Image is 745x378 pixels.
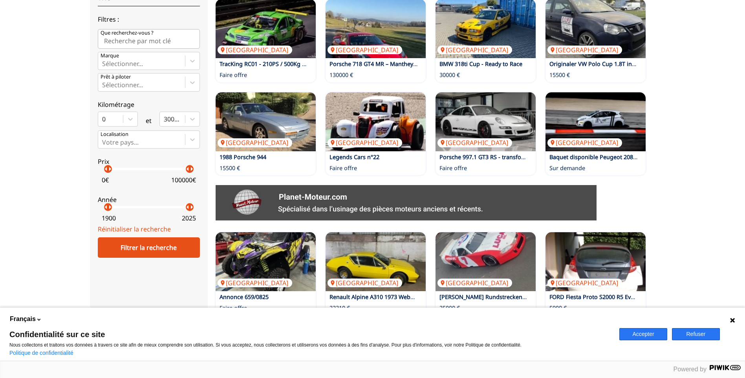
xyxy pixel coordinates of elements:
[329,153,379,161] a: Legends Cars n°22
[105,164,115,174] p: arrow_right
[437,46,512,54] p: [GEOGRAPHIC_DATA]
[101,29,154,37] p: Que recherchez-vous ?
[98,237,200,258] div: Filtrer la recherche
[439,293,569,301] a: [PERSON_NAME] Rundstrecken VNRT V8 Racecar
[101,131,128,138] p: Localisation
[9,342,610,348] p: Nous collectons et traitons vos données à travers ce site afin de mieux comprendre son utilisatio...
[101,164,111,174] p: arrow_left
[171,176,196,184] p: 100000 €
[328,138,402,147] p: [GEOGRAPHIC_DATA]
[329,60,450,68] a: Porsche 718 GT4 MR – Manthey-Racing Paket
[216,232,316,291] a: Annonce 659/0825[GEOGRAPHIC_DATA]
[674,366,707,372] span: Powered by
[329,304,350,312] p: 32310 €
[439,60,522,68] a: BMW 318ti Cup - Ready to Race
[437,279,512,287] p: [GEOGRAPHIC_DATA]
[183,164,192,174] p: arrow_left
[216,232,316,291] img: Annonce 659/0825
[439,153,639,161] a: Porsche 997.1 GT3 RS - transformation club sport avec caractère de course
[549,164,585,172] p: Sur demande
[98,100,200,109] p: Kilométrage
[98,15,200,24] p: Filtres :
[436,232,536,291] img: HOWE Rundstrecken VNRT V8 Racecar
[105,202,115,212] p: arrow_right
[102,116,104,123] input: 0
[436,92,536,151] a: Porsche 997.1 GT3 RS - transformation club sport avec caractère de course[GEOGRAPHIC_DATA]
[220,153,266,161] a: 1988 Porsche 944
[672,328,720,340] button: Refuser
[547,46,622,54] p: [GEOGRAPHIC_DATA]
[102,139,104,146] input: Votre pays...
[547,138,622,147] p: [GEOGRAPHIC_DATA]
[547,279,622,287] p: [GEOGRAPHIC_DATA]
[436,232,536,291] a: HOWE Rundstrecken VNRT V8 Racecar[GEOGRAPHIC_DATA]
[439,304,460,312] p: 35000 €
[101,202,111,212] p: arrow_left
[439,164,467,172] p: Faire offre
[218,279,292,287] p: [GEOGRAPHIC_DATA]
[619,328,667,340] button: Accepter
[10,315,36,323] span: Français
[549,293,659,301] a: FORD Fiesta Proto S2000 R5 Evo PROJEKT
[545,92,646,151] a: Baquet disponible Peugeot 208 Racing Cup - Lédenon TC France 12/14 Sept.[GEOGRAPHIC_DATA]
[329,164,357,172] p: Faire offre
[220,293,269,301] a: Annonce 659/0825
[183,202,192,212] p: arrow_left
[187,164,196,174] p: arrow_right
[102,60,104,67] input: MarqueSélectionner...
[187,202,196,212] p: arrow_right
[216,92,316,151] a: 1988 Porsche 944[GEOGRAPHIC_DATA]
[220,164,240,172] p: 15500 €
[436,92,536,151] img: Porsche 997.1 GT3 RS - transformation club sport avec caractère de course
[182,214,196,222] p: 2025
[9,350,73,356] a: Politique de confidentialité
[329,71,353,79] p: 130000 €
[102,214,116,222] p: 1900
[98,225,171,233] a: Réinitialiser la recherche
[439,71,460,79] p: 30000 €
[101,52,119,59] p: Marque
[218,138,292,147] p: [GEOGRAPHIC_DATA]
[545,232,646,291] img: FORD Fiesta Proto S2000 R5 Evo PROJEKT
[102,81,104,88] input: Prêt à piloterSélectionner...
[216,92,316,151] img: 1988 Porsche 944
[326,92,426,151] a: Legends Cars n°22[GEOGRAPHIC_DATA]
[220,71,247,79] p: Faire offre
[549,71,570,79] p: 15500 €
[9,330,610,338] span: Confidentialité sur ce site
[328,46,402,54] p: [GEOGRAPHIC_DATA]
[549,60,689,68] a: Originaler VW Polo Cup 1.8T incl. Strassenzulassung
[98,157,200,166] p: Prix
[98,29,200,49] input: Que recherchez-vous ?
[218,46,292,54] p: [GEOGRAPHIC_DATA]
[326,232,426,291] a: Renault Alpine A310 1973 Weber Vergaser 85Tkm Matching[GEOGRAPHIC_DATA]
[146,116,152,125] p: et
[328,279,402,287] p: [GEOGRAPHIC_DATA]
[326,92,426,151] img: Legends Cars n°22
[220,304,247,312] p: Faire offre
[329,293,487,301] a: Renault Alpine A310 1973 Weber Vergaser 85Tkm Matching
[102,176,109,184] p: 0 €
[101,73,131,81] p: Prêt à piloter
[549,304,567,312] p: 5900 €
[220,60,359,68] a: TracKing RC01 - 210PS / 500Kg - sofort einsatzbereit!
[98,195,200,204] p: Année
[545,232,646,291] a: FORD Fiesta Proto S2000 R5 Evo PROJEKT[GEOGRAPHIC_DATA]
[437,138,512,147] p: [GEOGRAPHIC_DATA]
[164,116,165,123] input: 300000
[545,92,646,151] img: Baquet disponible Peugeot 208 Racing Cup - Lédenon TC France 12/14 Sept.
[326,232,426,291] img: Renault Alpine A310 1973 Weber Vergaser 85Tkm Matching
